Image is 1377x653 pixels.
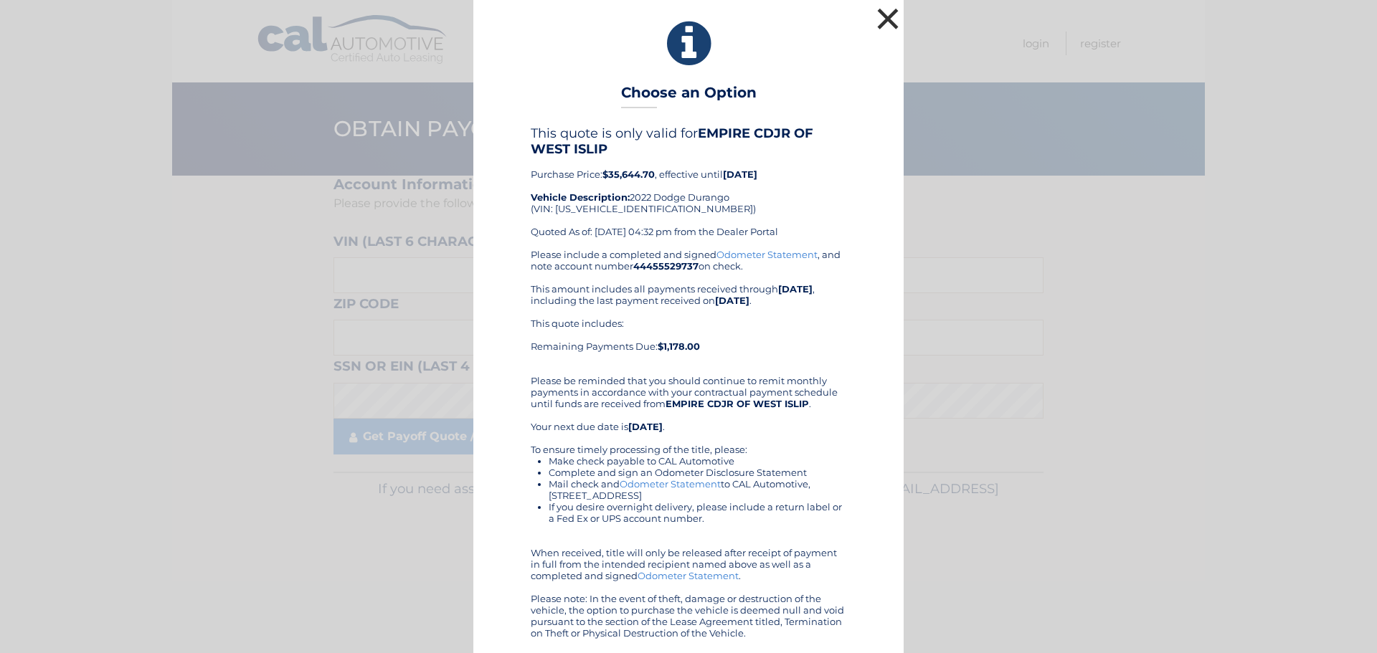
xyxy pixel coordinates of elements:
[549,455,846,467] li: Make check payable to CAL Automotive
[531,125,846,249] div: Purchase Price: , effective until 2022 Dodge Durango (VIN: [US_VEHICLE_IDENTIFICATION_NUMBER]) Qu...
[633,260,699,272] b: 44455529737
[778,283,813,295] b: [DATE]
[549,501,846,524] li: If you desire overnight delivery, please include a return label or a Fed Ex or UPS account number.
[602,168,655,180] b: $35,644.70
[874,4,902,33] button: ×
[531,125,813,157] b: EMPIRE CDJR OF WEST ISLIP
[628,421,663,432] b: [DATE]
[621,84,757,109] h3: Choose an Option
[666,398,809,409] b: EMPIRE CDJR OF WEST ISLIP
[549,478,846,501] li: Mail check and to CAL Automotive, [STREET_ADDRESS]
[531,249,846,639] div: Please include a completed and signed , and note account number on check. This amount includes al...
[723,168,757,180] b: [DATE]
[715,295,749,306] b: [DATE]
[716,249,818,260] a: Odometer Statement
[549,467,846,478] li: Complete and sign an Odometer Disclosure Statement
[658,340,700,352] b: $1,178.00
[531,318,846,363] div: This quote includes: Remaining Payments Due:
[638,570,739,581] a: Odometer Statement
[620,478,721,490] a: Odometer Statement
[531,191,630,203] strong: Vehicle Description:
[531,125,846,157] h4: This quote is only valid for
